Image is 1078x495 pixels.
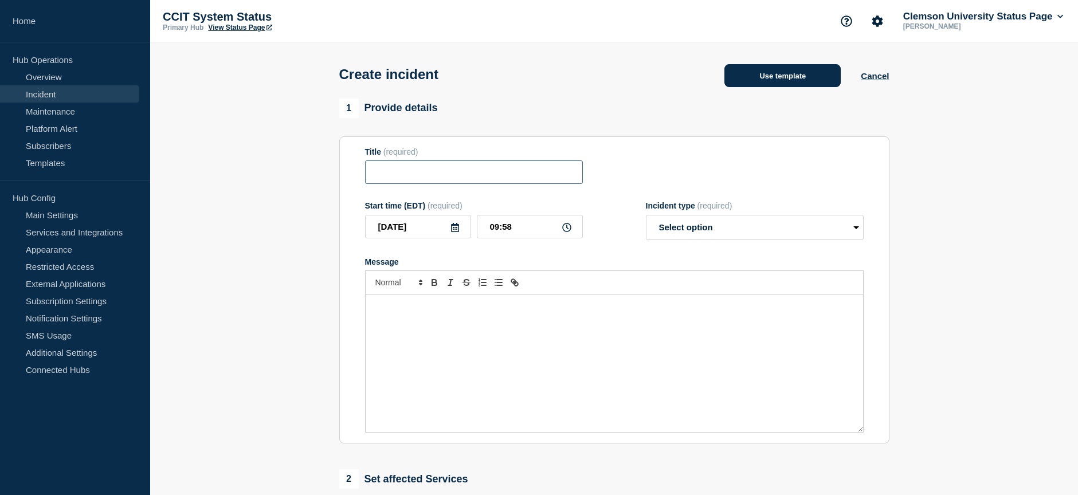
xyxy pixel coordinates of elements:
[163,10,392,23] p: CCIT System Status
[507,276,523,289] button: Toggle link
[339,99,438,118] div: Provide details
[163,23,203,32] p: Primary Hub
[442,276,458,289] button: Toggle italic text
[458,276,475,289] button: Toggle strikethrough text
[339,469,359,489] span: 2
[365,160,583,184] input: Title
[834,9,859,33] button: Support
[475,276,491,289] button: Toggle ordered list
[646,201,864,210] div: Incident type
[365,257,864,266] div: Message
[339,66,438,82] h1: Create incident
[491,276,507,289] button: Toggle bulleted list
[861,71,889,81] button: Cancel
[724,64,841,87] button: Use template
[426,276,442,289] button: Toggle bold text
[365,147,583,156] div: Title
[339,469,468,489] div: Set affected Services
[697,201,732,210] span: (required)
[366,294,863,432] div: Message
[383,147,418,156] span: (required)
[646,215,864,240] select: Incident type
[428,201,462,210] span: (required)
[901,11,1065,22] button: Clemson University Status Page
[865,9,889,33] button: Account settings
[208,23,272,32] a: View Status Page
[370,276,426,289] span: Font size
[339,99,359,118] span: 1
[365,215,471,238] input: YYYY-MM-DD
[901,22,1020,30] p: [PERSON_NAME]
[477,215,583,238] input: HH:MM
[365,201,583,210] div: Start time (EDT)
